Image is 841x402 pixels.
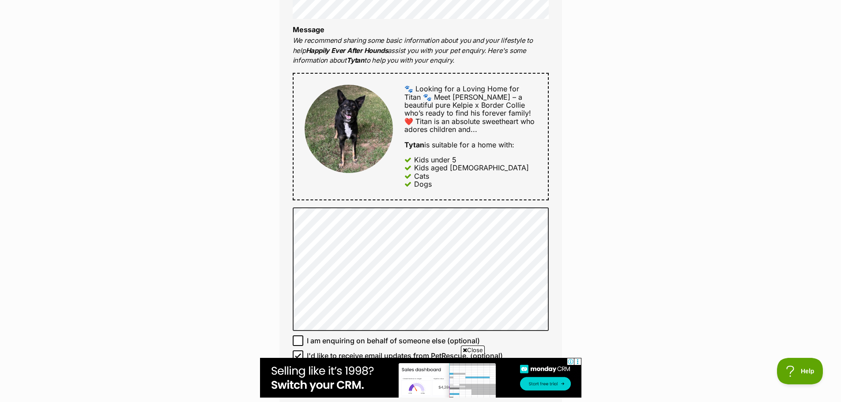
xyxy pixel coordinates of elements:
span: I'd like to receive email updates from PetRescue. (optional) [307,350,503,361]
iframe: Advertisement [260,358,581,398]
div: is suitable for a home with: [404,141,536,149]
label: Message [293,25,324,34]
strong: Tytan [404,140,424,149]
div: Kids aged [DEMOGRAPHIC_DATA] [414,164,529,172]
span: Close [461,346,485,354]
p: We recommend sharing some basic information about you and your lifestyle to help assist you with ... [293,36,549,66]
span: Titan is an absolute sweetheart who adores children and... [404,117,535,134]
span: I am enquiring on behalf of someone else (optional) [307,335,480,346]
strong: Happily Ever After Hounds [306,46,388,55]
span: Meet [PERSON_NAME] – a beautiful pure Kelpie x Border Collie who’s ready to find his forever fami... [404,93,531,126]
iframe: Help Scout Beacon - Open [777,358,823,384]
div: Kids under 5 [414,156,456,164]
img: Tytan [305,85,393,173]
div: Dogs [414,180,432,188]
div: Cats [414,172,429,180]
strong: Tytan [347,56,364,64]
span: 🐾 Looking for a Loving Home for Titan 🐾 [404,84,519,101]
